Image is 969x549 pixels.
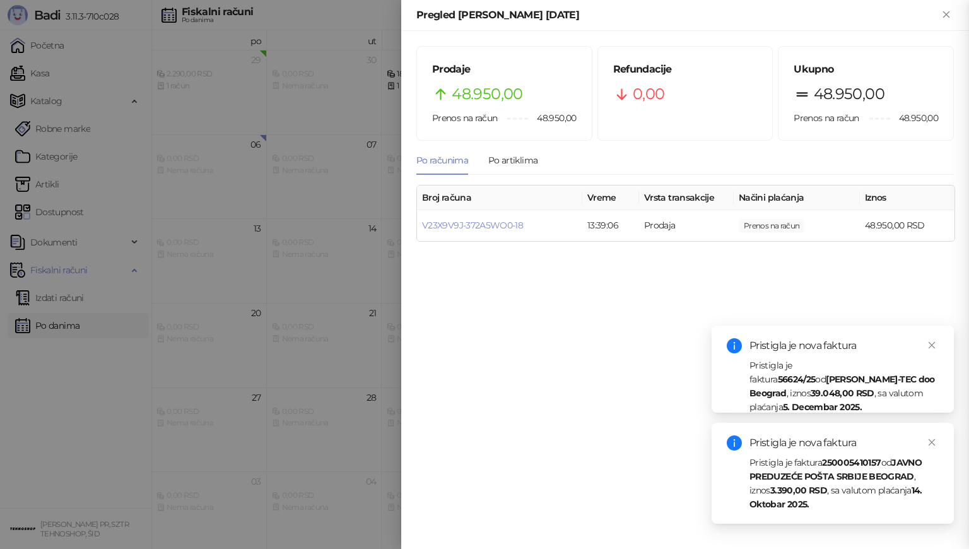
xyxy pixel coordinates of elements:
strong: 14. Oktobar 2025. [749,485,922,510]
div: Pristigla je faktura od , iznos , sa valutom plaćanja [749,358,939,414]
div: Pristigla je nova faktura [749,338,939,353]
div: Pristigla je nova faktura [749,435,939,451]
a: Close [925,435,939,449]
a: Close [925,338,939,352]
strong: 56624/25 [778,374,816,385]
strong: 5. Decembar 2025. [783,401,862,413]
span: info-circle [727,435,742,451]
strong: 250005410157 [822,457,881,468]
span: info-circle [727,338,742,353]
span: close [927,341,936,350]
span: close [927,438,936,447]
strong: [PERSON_NAME]-TEC doo Beograd [749,374,935,399]
div: Pristigla je faktura od , iznos , sa valutom plaćanja [749,456,939,511]
strong: 39.048,00 RSD [811,387,874,399]
strong: 3.390,00 RSD [770,485,827,496]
